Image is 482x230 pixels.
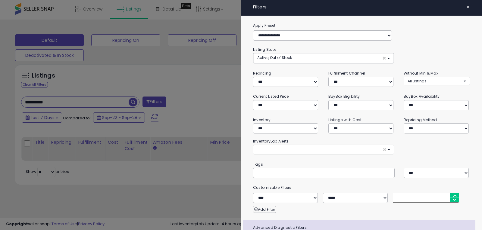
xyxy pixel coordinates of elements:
span: × [466,3,470,11]
small: Listings with Cost [328,117,361,122]
span: × [382,55,386,61]
button: Add Filter [253,206,276,213]
small: Listing State [253,47,276,52]
button: × [253,145,394,155]
span: × [383,146,387,153]
small: BuyBox Availability [404,94,440,99]
small: Without Min & Max [404,71,438,76]
small: InventoryLab Alerts [253,139,289,144]
h4: Filters [253,5,470,10]
button: Active, Out of Stock × [253,53,394,63]
button: All Listings [404,77,470,85]
small: Customizable Filters [249,184,474,191]
small: Current Listed Price [253,94,289,99]
span: All Listings [408,78,427,84]
button: × [464,3,472,11]
small: Repricing Method [404,117,437,122]
small: Inventory [253,117,271,122]
small: Fulfillment Channel [328,71,365,76]
small: Tags [249,161,474,168]
small: Repricing [253,71,271,76]
label: Apply Preset: [249,22,474,29]
span: Active, Out of Stock [257,55,292,60]
small: BuyBox Eligibility [328,94,360,99]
